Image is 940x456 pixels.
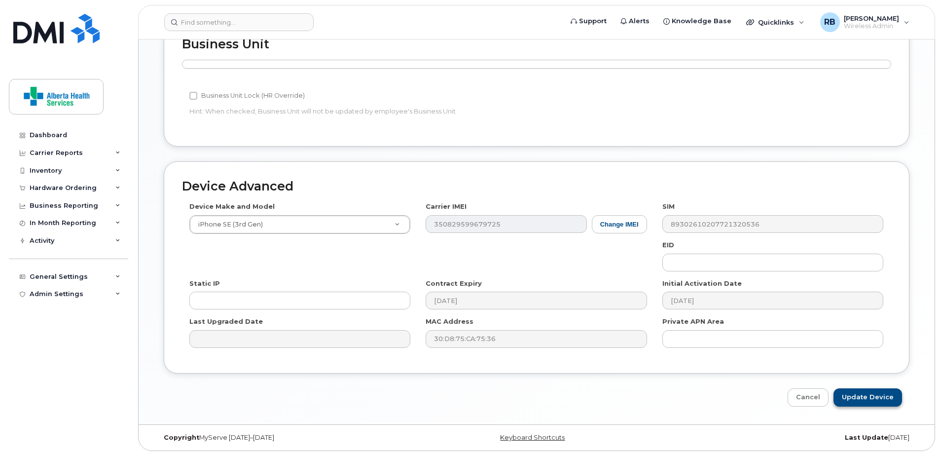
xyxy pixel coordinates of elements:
strong: Last Update [845,434,888,441]
label: Last Upgraded Date [189,317,263,326]
label: Device Make and Model [189,202,275,211]
div: [DATE] [663,434,917,442]
p: Hint: When checked, Business Unit will not be updated by employee's Business Unit [189,107,647,116]
label: Business Unit Lock (HR Override) [189,90,305,102]
input: Update Device [833,388,902,407]
label: MAC Address [426,317,473,326]
input: Find something... [164,13,314,31]
label: Private APN Area [662,317,724,326]
h2: Device Advanced [182,180,891,193]
input: Business Unit Lock (HR Override) [189,92,197,100]
a: iPhone SE (3rd Gen) [190,216,410,233]
span: Knowledge Base [672,16,731,26]
span: RB [824,16,835,28]
strong: Copyright [164,434,199,441]
h2: Business Unit [182,38,891,51]
div: Quicklinks [739,12,811,32]
a: Cancel [788,388,829,407]
span: Alerts [629,16,650,26]
button: Change IMEI [592,215,647,233]
label: Initial Activation Date [662,279,742,288]
label: Contract Expiry [426,279,482,288]
label: SIM [662,202,675,211]
a: Alerts [614,11,656,31]
a: Support [564,11,614,31]
a: Keyboard Shortcuts [500,434,565,441]
div: MyServe [DATE]–[DATE] [156,434,410,442]
label: Carrier IMEI [426,202,467,211]
div: Ryan Ballesteros [813,12,916,32]
span: Support [579,16,607,26]
label: EID [662,240,674,250]
a: Knowledge Base [656,11,738,31]
span: [PERSON_NAME] [844,14,899,22]
label: Static IP [189,279,220,288]
span: iPhone SE (3rd Gen) [192,220,263,229]
span: Quicklinks [758,18,794,26]
span: Wireless Admin [844,22,899,30]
